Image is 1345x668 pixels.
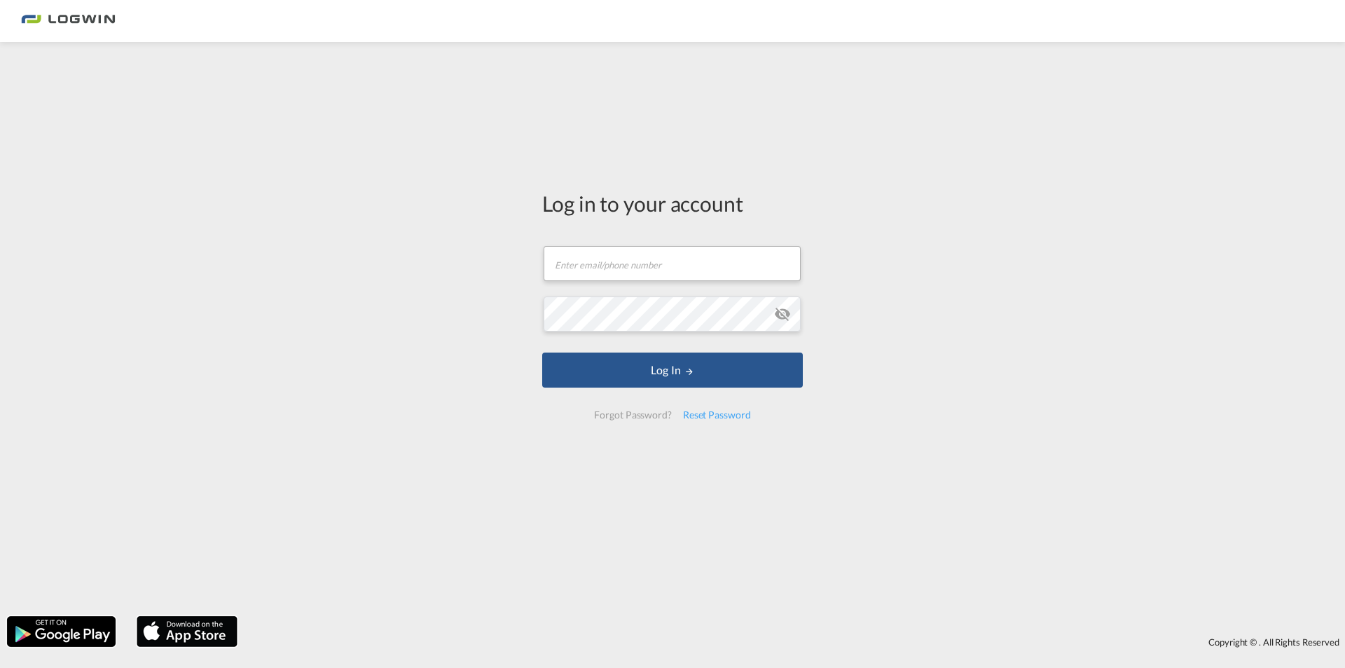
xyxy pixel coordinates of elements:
[135,615,239,648] img: apple.png
[544,246,801,281] input: Enter email/phone number
[542,353,803,388] button: LOGIN
[588,402,677,428] div: Forgot Password?
[677,402,757,428] div: Reset Password
[774,306,791,322] md-icon: icon-eye-off
[6,615,117,648] img: google.png
[244,630,1345,654] div: Copyright © . All Rights Reserved
[542,189,803,218] div: Log in to your account
[21,6,116,37] img: bc73a0e0d8c111efacd525e4c8ad7d32.png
